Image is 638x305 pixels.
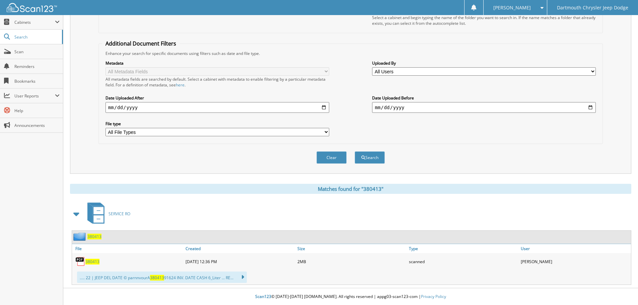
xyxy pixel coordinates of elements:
img: scan123-logo-white.svg [7,3,57,12]
a: here [176,82,185,88]
label: Date Uploaded After [105,95,329,101]
div: Select a cabinet and begin typing the name of the folder you want to search in. If the name match... [372,15,596,26]
input: start [105,102,329,113]
div: scanned [407,255,519,268]
iframe: Chat Widget [605,273,638,305]
label: File type [105,121,329,127]
span: User Reports [14,93,55,99]
span: Search [14,34,59,40]
a: File [72,244,184,253]
span: Scan123 [255,294,271,299]
span: Cabinets [14,19,55,25]
div: © [DATE]-[DATE] [DOMAIN_NAME]. All rights reserved | appg03-scan123-com | [63,289,638,305]
img: folder2.png [73,232,87,241]
button: Clear [316,151,347,164]
div: 2MB [296,255,408,268]
a: Privacy Policy [421,294,446,299]
a: 380413 [85,259,99,264]
span: Help [14,108,60,113]
span: Dartmouth Chrysler Jeep Dodge [557,6,628,10]
span: SERVICE RO [109,211,130,217]
span: [PERSON_NAME] [493,6,531,10]
a: Size [296,244,408,253]
span: 380413 [150,275,164,281]
div: Matches found for "380413" [70,184,631,194]
span: Scan [14,49,60,55]
a: Created [184,244,296,253]
a: User [519,244,631,253]
a: 380413 [87,234,101,239]
img: PDF.png [75,256,85,266]
label: Uploaded By [372,60,596,66]
label: Date Uploaded Before [372,95,596,101]
span: Reminders [14,64,60,69]
a: Type [407,244,519,253]
div: [DATE] 12:36 PM [184,255,296,268]
div: ..... 22 | JEEP DEL DATE © parnnvourA 91624 INV. DATE CASH 6_Liter ... RE... [77,272,247,283]
div: All metadata fields are searched by default. Select a cabinet with metadata to enable filtering b... [105,76,329,88]
legend: Additional Document Filters [102,40,180,47]
a: SERVICE RO [83,201,130,227]
button: Search [355,151,385,164]
span: Bookmarks [14,78,60,84]
span: Announcements [14,123,60,128]
input: end [372,102,596,113]
div: Enhance your search for specific documents using filters such as date and file type. [102,51,599,56]
label: Metadata [105,60,329,66]
div: [PERSON_NAME] [519,255,631,268]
